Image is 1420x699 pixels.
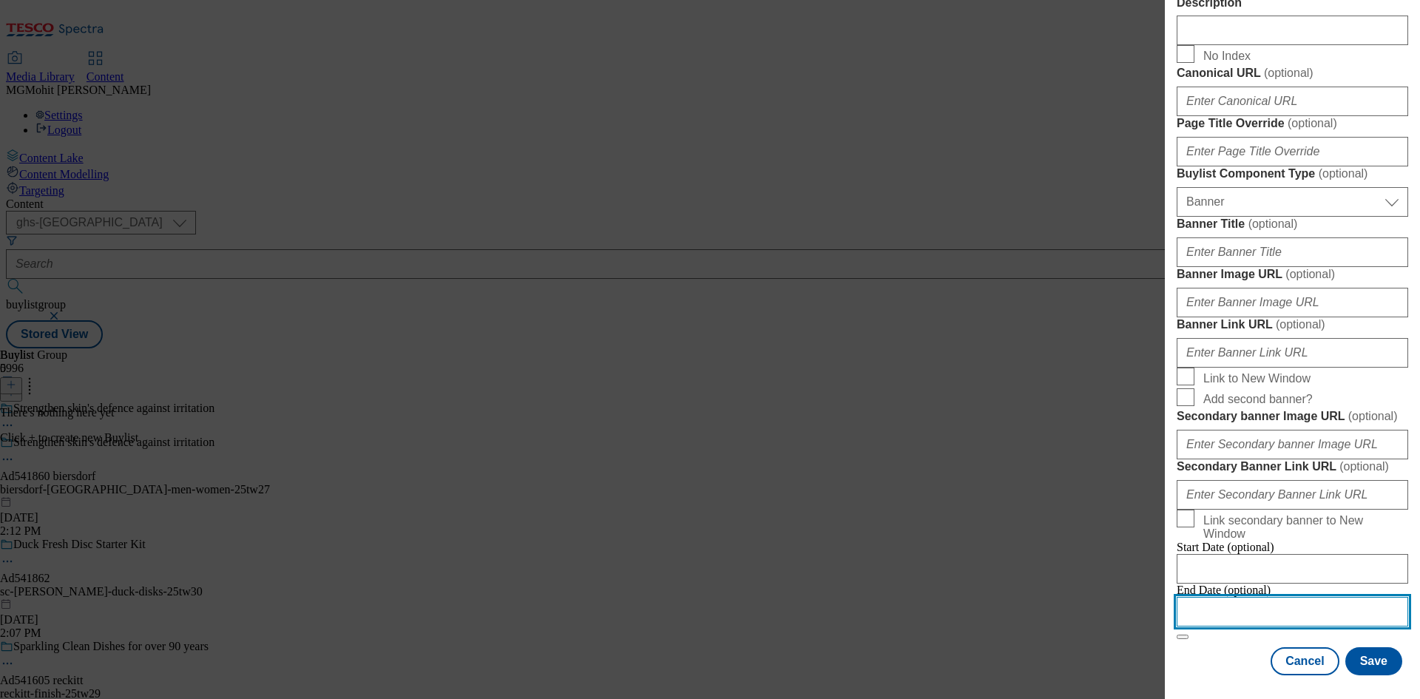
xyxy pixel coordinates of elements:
[1271,647,1339,675] button: Cancel
[1177,430,1408,459] input: Enter Secondary banner Image URL
[1276,318,1325,331] span: ( optional )
[1288,117,1337,129] span: ( optional )
[1345,647,1402,675] button: Save
[1177,541,1274,553] span: Start Date (optional)
[1177,597,1408,627] input: Enter Date
[1177,459,1408,474] label: Secondary Banner Link URL
[1177,267,1408,282] label: Banner Image URL
[1177,584,1271,596] span: End Date (optional)
[1177,237,1408,267] input: Enter Banner Title
[1177,338,1408,368] input: Enter Banner Link URL
[1177,87,1408,116] input: Enter Canonical URL
[1203,372,1311,385] span: Link to New Window
[1339,460,1389,473] span: ( optional )
[1177,137,1408,166] input: Enter Page Title Override
[1203,50,1251,63] span: No Index
[1319,167,1368,180] span: ( optional )
[1285,268,1335,280] span: ( optional )
[1177,66,1408,81] label: Canonical URL
[1177,317,1408,332] label: Banner Link URL
[1177,409,1408,424] label: Secondary banner Image URL
[1177,16,1408,45] input: Enter Description
[1264,67,1313,79] span: ( optional )
[1248,217,1298,230] span: ( optional )
[1177,217,1408,232] label: Banner Title
[1203,393,1313,406] span: Add second banner?
[1177,288,1408,317] input: Enter Banner Image URL
[1177,116,1408,131] label: Page Title Override
[1177,166,1408,181] label: Buylist Component Type
[1177,480,1408,510] input: Enter Secondary Banner Link URL
[1177,554,1408,584] input: Enter Date
[1348,410,1398,422] span: ( optional )
[1203,514,1402,541] span: Link secondary banner to New Window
